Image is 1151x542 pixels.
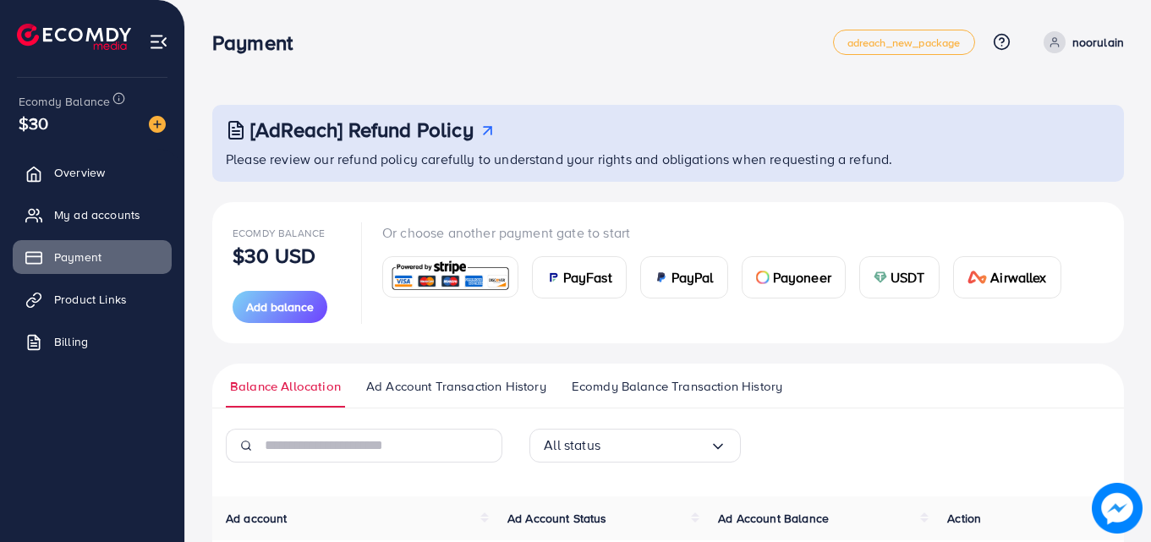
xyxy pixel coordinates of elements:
[230,377,341,396] span: Balance Allocation
[13,325,172,359] a: Billing
[756,271,770,284] img: card
[54,249,101,266] span: Payment
[19,111,48,135] span: $30
[640,256,728,298] a: cardPayPal
[54,291,127,308] span: Product Links
[655,271,668,284] img: card
[529,429,741,463] div: Search for option
[54,164,105,181] span: Overview
[250,118,474,142] h3: [AdReach] Refund Policy
[1072,32,1124,52] p: noorulain
[19,93,110,110] span: Ecomdy Balance
[833,30,975,55] a: adreach_new_package
[382,256,518,298] a: card
[226,149,1114,169] p: Please review our refund policy carefully to understand your rights and obligations when requesti...
[967,271,988,284] img: card
[382,222,1075,243] p: Or choose another payment gate to start
[13,282,172,316] a: Product Links
[544,432,600,458] span: All status
[563,267,612,287] span: PayFast
[149,32,168,52] img: menu
[388,259,512,295] img: card
[947,510,981,527] span: Action
[742,256,846,298] a: cardPayoneer
[13,198,172,232] a: My ad accounts
[366,377,546,396] span: Ad Account Transaction History
[718,510,829,527] span: Ad Account Balance
[953,256,1061,298] a: cardAirwallex
[532,256,627,298] a: cardPayFast
[233,226,325,240] span: Ecomdy Balance
[671,267,714,287] span: PayPal
[773,267,831,287] span: Payoneer
[149,116,166,133] img: image
[233,291,327,323] button: Add balance
[859,256,940,298] a: cardUSDT
[17,24,131,50] img: logo
[847,37,961,48] span: adreach_new_package
[54,206,140,223] span: My ad accounts
[233,245,315,266] p: $30 USD
[54,333,88,350] span: Billing
[507,510,607,527] span: Ad Account Status
[891,267,925,287] span: USDT
[546,271,560,284] img: card
[226,510,288,527] span: Ad account
[600,432,710,458] input: Search for option
[874,271,887,284] img: card
[1037,31,1124,53] a: noorulain
[246,298,314,315] span: Add balance
[990,267,1046,287] span: Airwallex
[1092,483,1143,534] img: image
[13,156,172,189] a: Overview
[212,30,306,55] h3: Payment
[572,377,782,396] span: Ecomdy Balance Transaction History
[13,240,172,274] a: Payment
